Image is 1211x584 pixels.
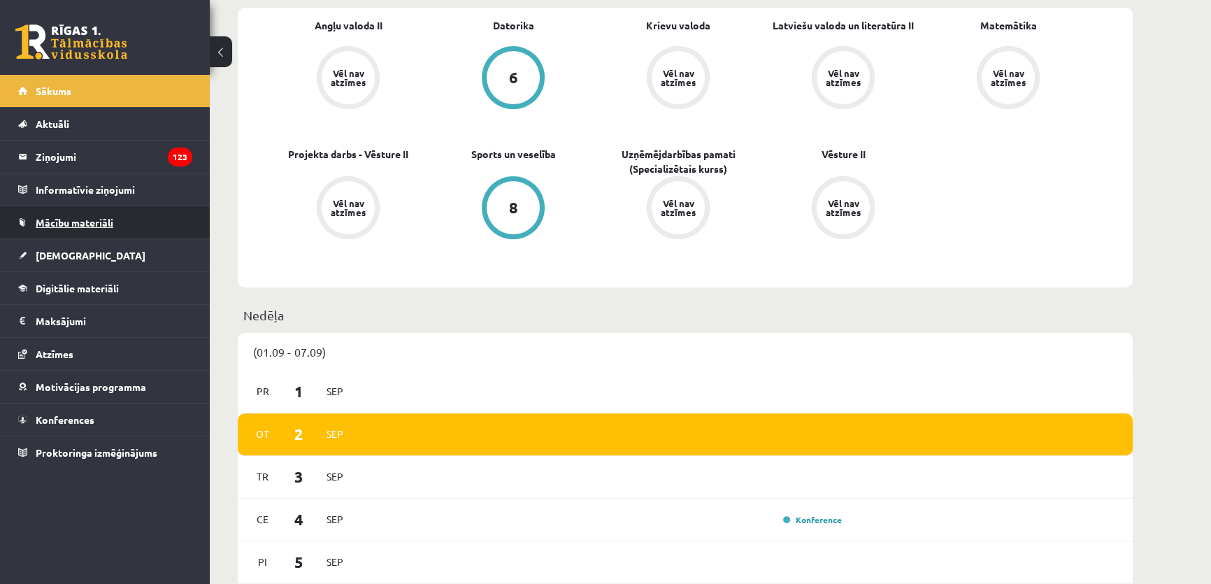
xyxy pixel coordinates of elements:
span: 4 [278,508,321,531]
a: 6 [431,46,596,112]
span: Sep [320,466,350,487]
a: Angļu valoda II [315,18,382,33]
div: 6 [509,70,518,85]
legend: Maksājumi [36,305,192,337]
a: Sports un veselība [471,147,556,162]
a: Motivācijas programma [18,371,192,403]
span: 3 [278,465,321,488]
div: Vēl nav atzīmes [824,69,863,87]
a: Sākums [18,75,192,107]
span: Digitālie materiāli [36,282,119,294]
div: 8 [509,200,518,215]
a: Vēsture II [822,147,866,162]
a: Vēl nav atzīmes [596,46,761,112]
a: Maksājumi [18,305,192,337]
div: Vēl nav atzīmes [329,69,368,87]
div: Vēl nav atzīmes [989,69,1028,87]
div: Vēl nav atzīmes [824,199,863,217]
span: Tr [248,466,278,487]
a: 8 [431,176,596,242]
a: Vēl nav atzīmes [596,176,761,242]
legend: Ziņojumi [36,141,192,173]
div: Vēl nav atzīmes [329,199,368,217]
a: Vēl nav atzīmes [926,46,1091,112]
span: Sep [320,508,350,530]
a: Konferences [18,404,192,436]
span: Atzīmes [36,348,73,360]
span: Ce [248,508,278,530]
span: Konferences [36,413,94,426]
span: 2 [278,422,321,446]
p: Nedēļa [243,306,1127,325]
a: Vēl nav atzīmes [266,176,431,242]
span: Sākums [36,85,71,97]
a: Digitālie materiāli [18,272,192,304]
a: Uzņēmējdarbības pamati (Specializētais kurss) [596,147,761,176]
a: Krievu valoda [646,18,710,33]
span: 5 [278,550,321,574]
a: Datorika [493,18,534,33]
a: Ziņojumi123 [18,141,192,173]
span: Motivācijas programma [36,380,146,393]
legend: Informatīvie ziņojumi [36,173,192,206]
a: [DEMOGRAPHIC_DATA] [18,239,192,271]
span: Mācību materiāli [36,216,113,229]
a: Aktuāli [18,108,192,140]
span: Sep [320,380,350,402]
a: Konference [783,514,842,525]
span: Pr [248,380,278,402]
span: Sep [320,423,350,445]
div: Vēl nav atzīmes [659,199,698,217]
span: Ot [248,423,278,445]
i: 123 [168,148,192,166]
a: Latviešu valoda un literatūra II [773,18,914,33]
span: Pi [248,551,278,573]
a: Vēl nav atzīmes [266,46,431,112]
a: Vēl nav atzīmes [761,46,926,112]
a: Proktoringa izmēģinājums [18,436,192,469]
a: Atzīmes [18,338,192,370]
a: Projekta darbs - Vēsture II [288,147,408,162]
a: Vēl nav atzīmes [761,176,926,242]
a: Matemātika [980,18,1037,33]
a: Rīgas 1. Tālmācības vidusskola [15,24,127,59]
span: Proktoringa izmēģinājums [36,446,157,459]
span: Aktuāli [36,117,69,130]
div: (01.09 - 07.09) [238,333,1133,371]
div: Vēl nav atzīmes [659,69,698,87]
span: Sep [320,551,350,573]
span: [DEMOGRAPHIC_DATA] [36,249,145,262]
a: Mācību materiāli [18,206,192,238]
a: Informatīvie ziņojumi [18,173,192,206]
span: 1 [278,380,321,403]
